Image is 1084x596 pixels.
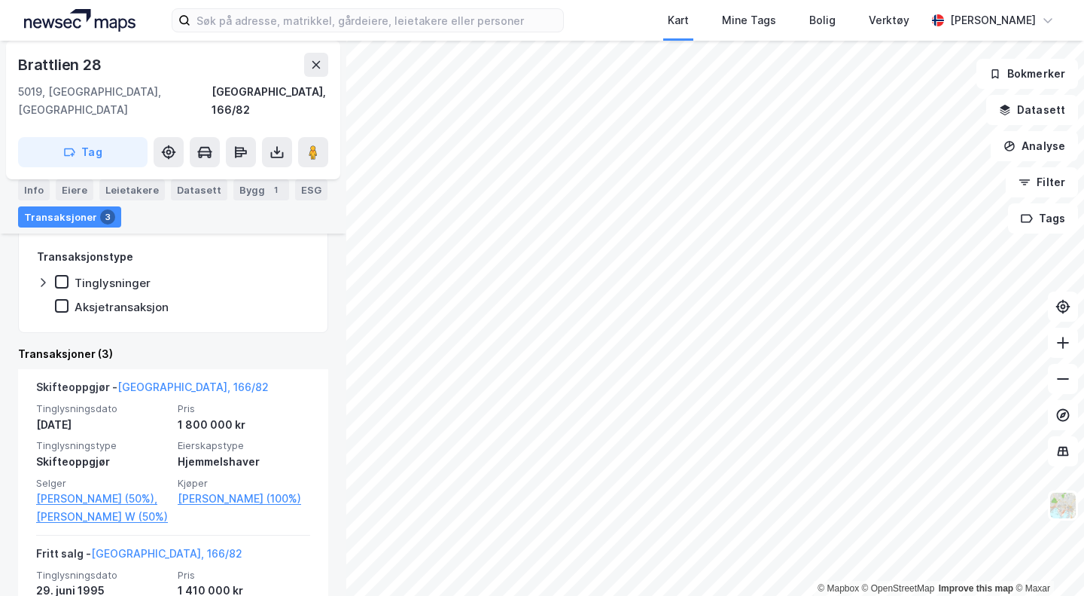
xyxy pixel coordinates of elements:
div: Transaksjoner [18,206,121,228]
div: Datasett [171,179,227,200]
div: [GEOGRAPHIC_DATA], 166/82 [212,83,328,119]
div: 3 [100,209,115,225]
div: Kart [668,11,689,29]
img: logo.a4113a55bc3d86da70a041830d287a7e.svg [24,9,135,32]
div: Leietakere [99,179,165,200]
span: Kjøper [178,477,310,490]
div: Bygg [233,179,289,200]
img: Z [1049,491,1077,520]
span: Tinglysningsdato [36,569,169,582]
span: Pris [178,402,310,415]
div: [DATE] [36,416,169,434]
div: Kontrollprogram for chat [1009,524,1084,596]
span: Eierskapstype [178,439,310,452]
div: ESG [295,179,327,200]
div: Skifteoppgjør [36,453,169,471]
div: Brattlien 28 [18,53,105,77]
input: Søk på adresse, matrikkel, gårdeiere, leietakere eller personer [190,9,563,32]
div: Eiere [56,179,93,200]
span: Pris [178,569,310,582]
button: Tag [18,137,148,167]
span: Tinglysningsdato [36,402,169,415]
div: 5019, [GEOGRAPHIC_DATA], [GEOGRAPHIC_DATA] [18,83,212,119]
div: 1 800 000 kr [178,416,310,434]
button: Bokmerker [976,59,1078,89]
div: Bolig [809,11,836,29]
div: Info [18,179,50,200]
button: Filter [1006,167,1078,197]
div: Aksjetransaksjon [75,300,169,314]
button: Tags [1008,203,1078,234]
div: 1 [268,182,283,197]
a: [PERSON_NAME] (100%) [178,490,310,508]
div: Mine Tags [722,11,776,29]
a: [GEOGRAPHIC_DATA], 166/82 [117,381,269,393]
div: Fritt salg - [36,545,242,569]
span: Tinglysningstype [36,439,169,452]
a: [GEOGRAPHIC_DATA], 166/82 [91,547,242,560]
div: Skifteoppgjør - [36,378,269,402]
div: Transaksjoner (3) [18,345,328,363]
button: Analyse [991,131,1078,161]
a: [PERSON_NAME] W (50%) [36,508,169,526]
span: Selger [36,477,169,490]
div: Tinglysninger [75,276,151,290]
div: Verktøy [869,11,909,29]
div: [PERSON_NAME] [950,11,1036,29]
div: Transaksjonstype [37,248,133,266]
a: OpenStreetMap [862,583,935,594]
div: Hjemmelshaver [178,453,310,471]
iframe: Chat Widget [1009,524,1084,596]
a: [PERSON_NAME] (50%), [36,490,169,508]
a: Mapbox [818,583,859,594]
a: Improve this map [939,583,1013,594]
button: Datasett [986,95,1078,125]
